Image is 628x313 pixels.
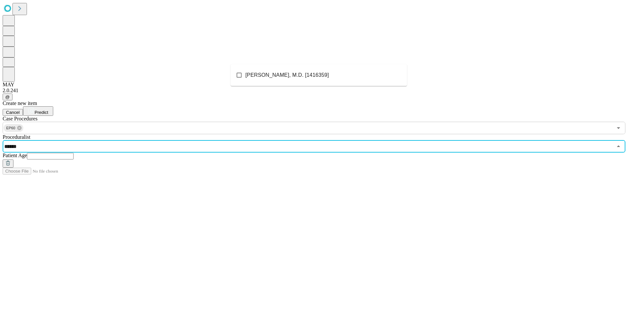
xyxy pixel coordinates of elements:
[5,94,10,99] span: @
[245,71,329,79] span: [PERSON_NAME], M.D. [1416359]
[34,110,48,115] span: Predict
[3,82,625,88] div: MAY
[23,106,53,116] button: Predict
[3,116,37,121] span: Scheduled Procedure
[4,124,18,132] span: EP60
[614,142,623,151] button: Close
[3,134,30,140] span: Proceduralist
[3,94,12,100] button: @
[6,110,20,115] span: Cancel
[3,88,625,94] div: 2.0.241
[4,124,23,132] div: EP60
[3,100,37,106] span: Create new item
[3,109,23,116] button: Cancel
[3,153,27,158] span: Patient Age
[614,123,623,133] button: Open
